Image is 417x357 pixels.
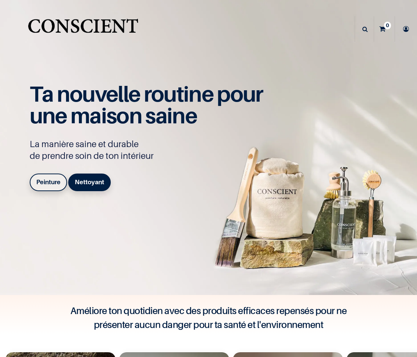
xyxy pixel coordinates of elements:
p: La manière saine et durable de prendre soin de ton intérieur [30,138,268,162]
a: Nettoyant [68,174,111,191]
a: Peinture [30,174,67,191]
sup: 0 [384,22,391,29]
span: Ta nouvelle routine pour une maison saine [30,81,263,128]
b: Nettoyant [75,178,104,186]
a: 0 [374,16,395,42]
b: Peinture [36,178,61,186]
img: Conscient [26,15,140,44]
iframe: Tidio Chat [379,310,414,344]
a: Logo of Conscient [26,15,140,44]
h4: Améliore ton quotidien avec des produits efficaces repensés pour ne présenter aucun danger pour t... [62,304,355,332]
